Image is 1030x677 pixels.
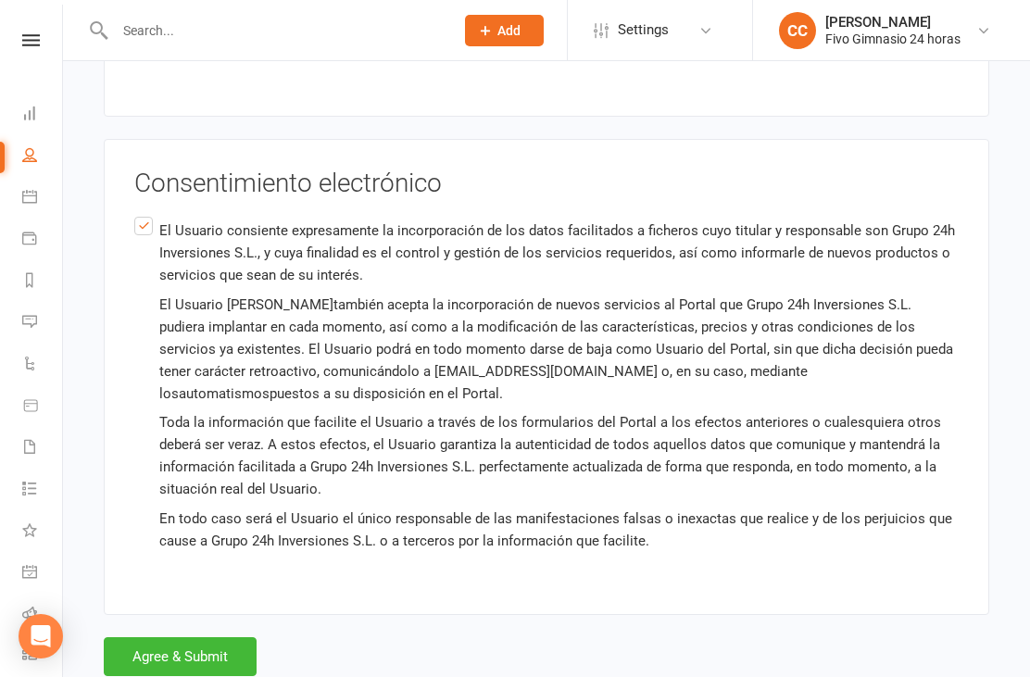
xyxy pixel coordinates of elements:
a: Reports [22,261,64,303]
button: Add [465,15,544,46]
a: Payments [22,219,64,261]
font: puestos a su disposición en el Portal. [270,385,503,402]
h3: Consentimiento electrónico [134,169,959,198]
font: también acepta la incorporación de nuevos servicios al Portal que Grupo 24h Inversiones S.L. pudi... [159,296,953,402]
a: Dashboard [22,94,64,136]
div: Fivo Gimnasio 24 horas [825,31,961,47]
span: Add [497,23,521,38]
a: What's New [22,511,64,553]
a: General attendance kiosk mode [22,553,64,595]
a: Calendar [22,178,64,219]
div: CC [779,12,816,49]
a: Roll call kiosk mode [22,595,64,636]
p: Toda la información que facilite el Usuario a través de los formularios del Portal a los efectos ... [159,411,959,500]
span: Settings [618,9,669,51]
p: El Usuario [PERSON_NAME] automatismos [159,294,959,405]
button: Agree & Submit [104,637,257,676]
a: Product Sales [22,386,64,428]
a: People [22,136,64,178]
div: Open Intercom Messenger [19,614,63,658]
div: [PERSON_NAME] [825,14,961,31]
p: En todo caso será el Usuario el único responsable de las manifestaciones falsas o inexactas que r... [159,508,959,552]
input: Search... [109,18,441,44]
p: El Usuario consiente expresamente la incorporación de los datos facilitados a ficheros cuyo titul... [159,219,959,286]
